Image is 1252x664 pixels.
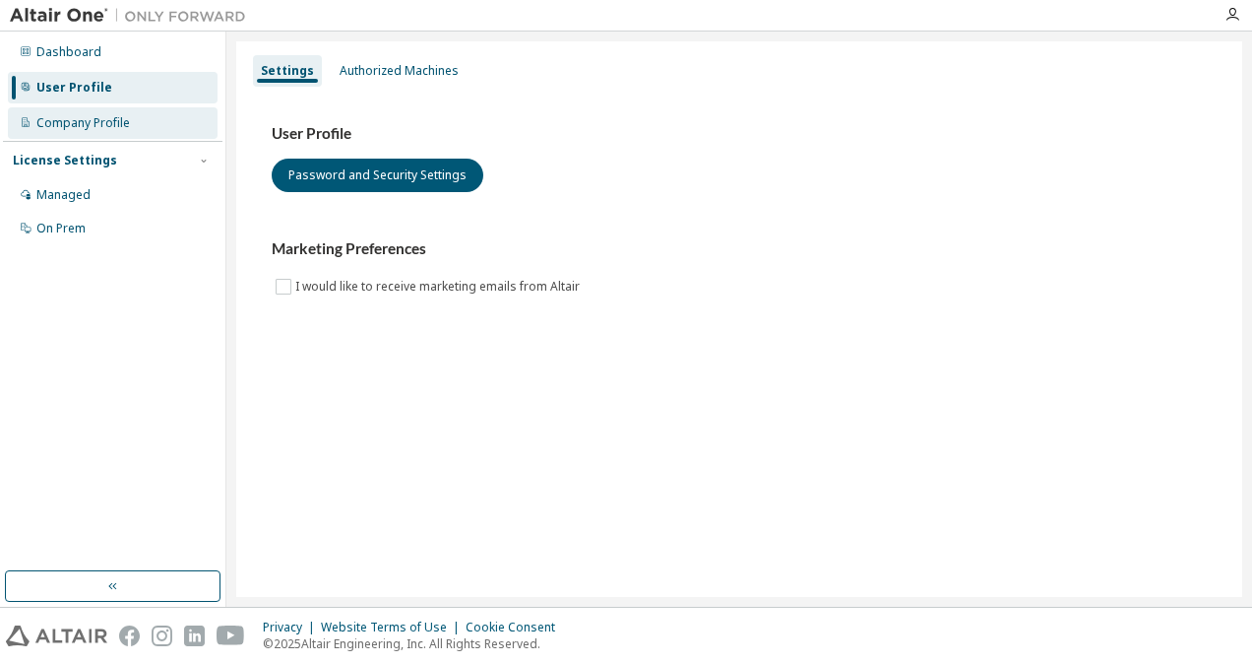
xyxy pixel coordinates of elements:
[321,620,466,635] div: Website Terms of Use
[340,63,459,79] div: Authorized Machines
[152,626,172,646] img: instagram.svg
[36,221,86,236] div: On Prem
[184,626,205,646] img: linkedin.svg
[13,153,117,168] div: License Settings
[261,63,314,79] div: Settings
[36,44,101,60] div: Dashboard
[272,124,1207,144] h3: User Profile
[6,626,107,646] img: altair_logo.svg
[466,620,567,635] div: Cookie Consent
[263,635,567,652] p: © 2025 Altair Engineering, Inc. All Rights Reserved.
[36,80,112,96] div: User Profile
[272,159,483,192] button: Password and Security Settings
[272,239,1207,259] h3: Marketing Preferences
[36,115,130,131] div: Company Profile
[10,6,256,26] img: Altair One
[36,187,91,203] div: Managed
[263,620,321,635] div: Privacy
[119,626,140,646] img: facebook.svg
[295,275,584,299] label: I would like to receive marketing emails from Altair
[217,626,245,646] img: youtube.svg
